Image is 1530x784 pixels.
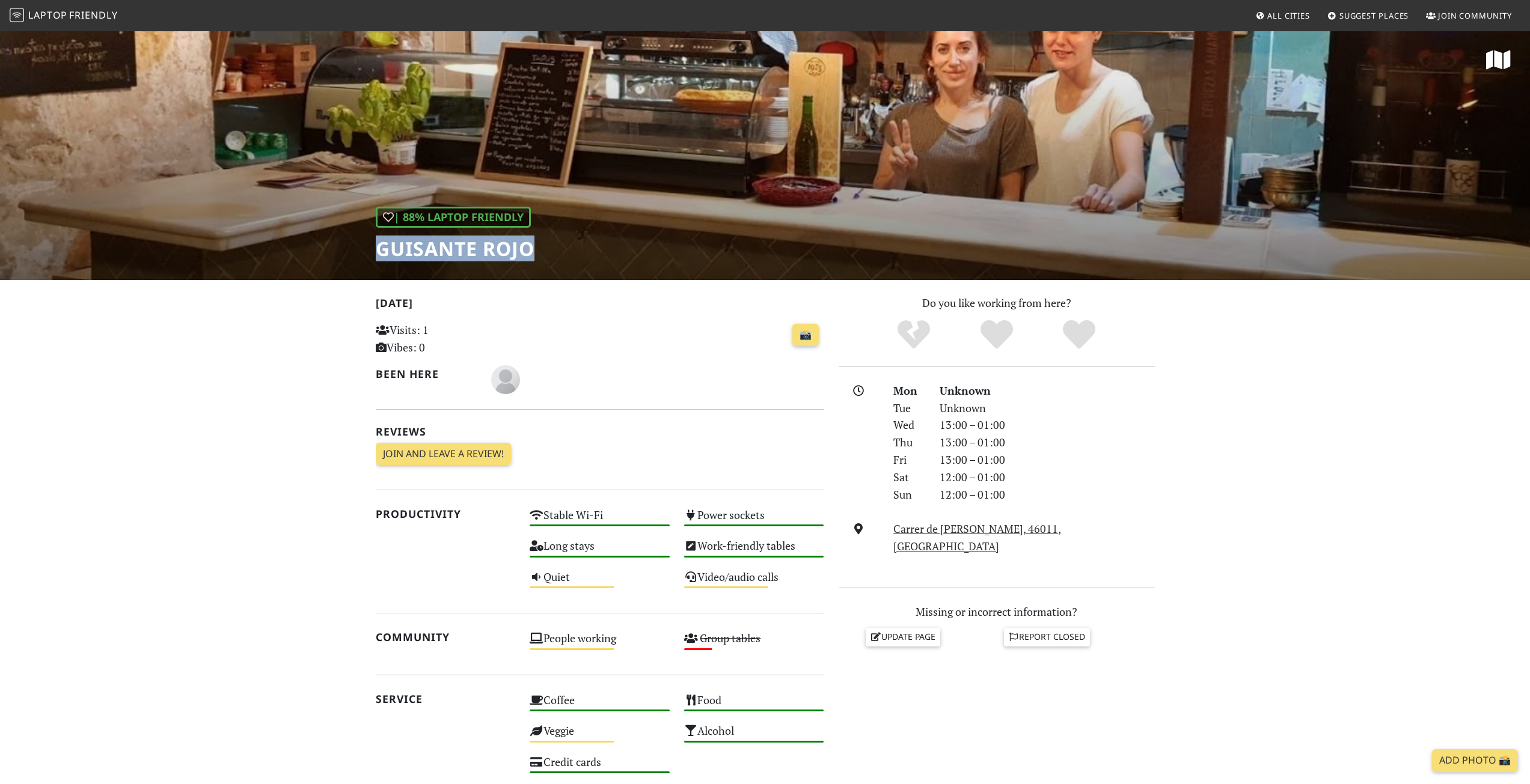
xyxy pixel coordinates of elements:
[376,443,511,466] a: Join and leave a review!
[677,721,831,752] div: Alcohol
[69,8,117,22] span: Friendly
[28,8,67,22] span: Laptop
[886,416,932,434] div: Wed
[376,508,516,520] h2: Productivity
[522,721,677,752] div: Veggie
[522,690,677,721] div: Coffee
[1323,5,1414,26] a: Suggest Places
[10,5,118,26] a: LaptopFriendly LaptopFriendly
[932,416,1162,434] div: 13:00 – 01:00
[886,434,932,451] div: Thu
[932,486,1162,503] div: 12:00 – 01:00
[376,207,531,228] div: | 88% Laptop Friendly
[700,631,760,645] s: Group tables
[376,631,516,643] h2: Community
[376,425,824,438] h2: Reviews
[792,324,819,347] a: 📸
[932,469,1162,486] div: 12:00 – 01:00
[1004,628,1091,646] a: Report closed
[10,8,24,22] img: LaptopFriendly
[839,294,1155,312] p: Do you like working from here?
[886,469,932,486] div: Sat
[886,400,932,417] div: Tue
[677,690,831,721] div: Food
[886,451,932,469] div: Fri
[932,451,1162,469] div: 13:00 – 01:00
[839,603,1155,621] p: Missing or incorrect information?
[522,567,677,598] div: Quiet
[866,628,940,646] a: Update page
[955,318,1038,351] div: Yes
[376,237,534,260] h1: Guisante Rojo
[491,365,520,394] img: blank-535327c66bd565773addf3077783bbfce4b00ec00e9fd257753287c682c7fa38.png
[1421,5,1517,26] a: Join Community
[872,318,955,351] div: No
[491,371,520,386] span: Alexander Hallgren
[522,752,677,783] div: Credit cards
[677,567,831,598] div: Video/audio calls
[677,505,831,536] div: Power sockets
[376,368,477,380] h2: Been here
[893,521,1061,553] a: Carrer de [PERSON_NAME], 46011, [GEOGRAPHIC_DATA]
[1267,10,1310,21] span: All Cities
[1339,10,1409,21] span: Suggest Places
[932,382,1162,400] div: Unknown
[376,693,516,705] h2: Service
[1038,318,1121,351] div: Definitely!
[376,297,824,314] h2: [DATE]
[376,321,516,356] p: Visits: 1 Vibes: 0
[932,434,1162,451] div: 13:00 – 01:00
[1250,5,1315,26] a: All Cities
[886,382,932,400] div: Mon
[932,400,1162,417] div: Unknown
[1438,10,1512,21] span: Join Community
[522,628,677,659] div: People working
[522,536,677,567] div: Long stays
[522,505,677,536] div: Stable Wi-Fi
[886,486,932,503] div: Sun
[677,536,831,567] div: Work-friendly tables
[1432,749,1518,772] a: Add Photo 📸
